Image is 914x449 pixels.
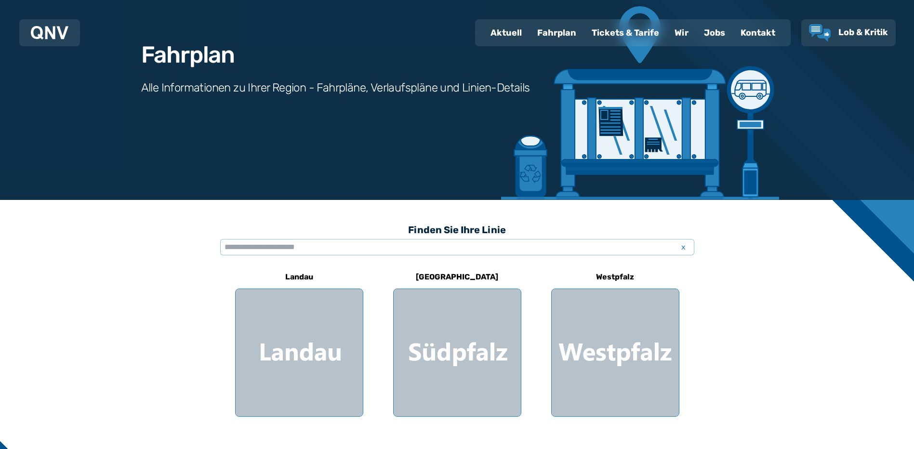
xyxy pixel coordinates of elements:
a: [GEOGRAPHIC_DATA] Region Südpfalz [393,265,521,417]
a: Aktuell [483,20,530,45]
a: Westpfalz Region Westpfalz [551,265,679,417]
h6: [GEOGRAPHIC_DATA] [412,269,502,285]
img: QNV Logo [31,26,68,40]
a: Wir [667,20,696,45]
h6: Westpfalz [592,269,638,285]
h1: Fahrplan [141,43,235,66]
a: QNV Logo [31,23,68,42]
span: x [677,241,690,253]
a: Fahrplan [530,20,584,45]
a: Tickets & Tarife [584,20,667,45]
h3: Alle Informationen zu Ihrer Region - Fahrpläne, Verlaufspläne und Linien-Details [141,80,530,95]
h6: Landau [281,269,317,285]
a: Landau Region Landau [235,265,363,417]
a: Jobs [696,20,733,45]
span: Lob & Kritik [838,27,888,38]
h3: Finden Sie Ihre Linie [220,219,694,240]
a: Kontakt [733,20,783,45]
a: Lob & Kritik [809,24,888,41]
